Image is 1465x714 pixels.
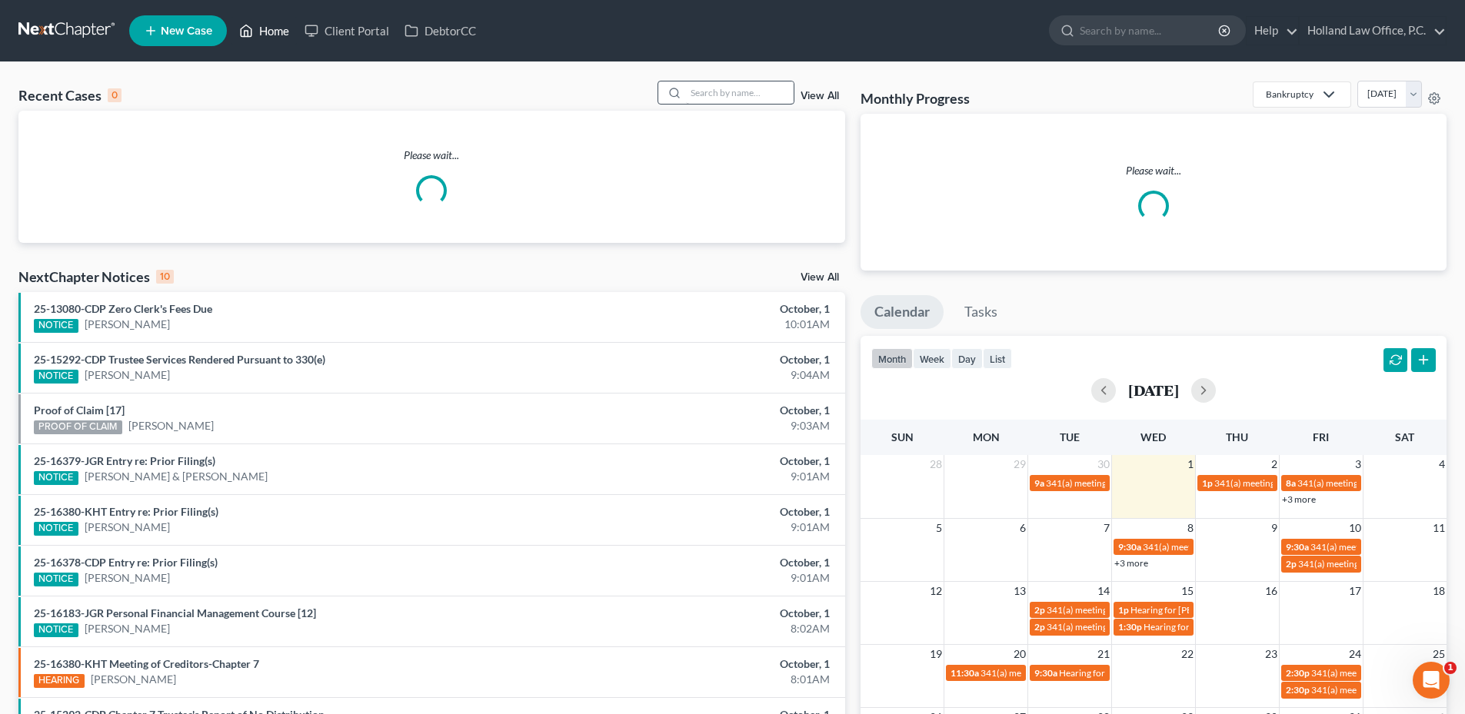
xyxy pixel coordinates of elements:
[1444,662,1457,674] span: 1
[1186,519,1195,537] span: 8
[34,623,78,637] div: NOTICE
[85,570,170,586] a: [PERSON_NAME]
[1247,17,1298,45] a: Help
[1286,684,1310,696] span: 2:30p
[973,430,1000,443] span: Mon
[1118,541,1141,553] span: 9:30a
[85,621,170,636] a: [PERSON_NAME]
[156,270,174,284] div: 10
[85,367,170,383] a: [PERSON_NAME]
[861,295,944,329] a: Calendar
[1180,582,1195,600] span: 15
[873,163,1434,178] p: Please wait...
[1286,477,1296,489] span: 8a
[1096,582,1111,600] span: 14
[1353,455,1363,473] span: 3
[1143,541,1291,553] span: 341(a) meeting for [PERSON_NAME]
[574,606,830,621] div: October, 1
[574,469,830,484] div: 9:01AM
[34,420,122,434] div: PROOF OF CLAIM
[108,88,122,102] div: 0
[574,656,830,672] div: October, 1
[34,522,78,536] div: NOTICE
[574,317,830,332] div: 10:01AM
[1311,667,1460,679] span: 341(a) meeting for [PERSON_NAME]
[1214,477,1444,489] span: 341(a) meeting for [PERSON_NAME] & [PERSON_NAME]
[574,367,830,383] div: 9:04AM
[1012,582,1027,600] span: 13
[928,645,944,663] span: 19
[1018,519,1027,537] span: 6
[34,556,218,569] a: 25-16378-CDP Entry re: Prior Filing(s)
[1286,558,1297,570] span: 2p
[1266,88,1314,101] div: Bankruptcy
[34,403,125,417] a: Proof of Claim [17]
[1118,604,1129,616] span: 1p
[34,353,325,366] a: 25-15292-CDP Trustee Services Rendered Pursuant to 330(e)
[1130,604,1332,616] span: Hearing for [PERSON_NAME] & [PERSON_NAME]
[1096,455,1111,473] span: 30
[1047,604,1277,616] span: 341(a) meeting for [PERSON_NAME] & [PERSON_NAME]
[1286,667,1310,679] span: 2:30p
[91,672,176,687] a: [PERSON_NAME]
[297,17,397,45] a: Client Portal
[574,403,830,418] div: October, 1
[1186,455,1195,473] span: 1
[861,89,970,108] h3: Monthly Progress
[951,348,983,369] button: day
[1012,455,1027,473] span: 29
[1096,645,1111,663] span: 21
[913,348,951,369] button: week
[1264,582,1279,600] span: 16
[574,352,830,367] div: October, 1
[1347,582,1363,600] span: 17
[1047,621,1195,633] span: 341(a) meeting for [PERSON_NAME]
[1012,645,1027,663] span: 20
[34,606,316,619] a: 25-16183-JGR Personal Financial Management Course [12]
[1313,430,1329,443] span: Fri
[574,418,830,433] div: 9:03AM
[1431,645,1447,663] span: 25
[1431,582,1447,600] span: 18
[574,555,830,570] div: October, 1
[574,621,830,636] div: 8:02AM
[34,454,215,467] a: 25-16379-JGR Entry re: Prior Filing(s)
[34,302,212,315] a: 25-13080-CDP Zero Clerk's Fees Due
[1413,662,1450,699] iframe: Intercom live chat
[1140,430,1166,443] span: Wed
[1282,493,1316,505] a: +3 more
[1080,16,1220,45] input: Search by name...
[34,505,218,518] a: 25-16380-KHT Entry re: Prior Filing(s)
[18,148,845,163] p: Please wait...
[574,453,830,469] div: October, 1
[981,667,1129,679] span: 341(a) meeting for [PERSON_NAME]
[1118,621,1142,633] span: 1:30p
[1144,621,1345,633] span: Hearing for [PERSON_NAME] & [PERSON_NAME]
[1034,604,1045,616] span: 2p
[1034,667,1057,679] span: 9:30a
[85,317,170,332] a: [PERSON_NAME]
[574,301,830,317] div: October, 1
[85,520,170,535] a: [PERSON_NAME]
[686,81,794,104] input: Search by name...
[1202,477,1213,489] span: 1p
[1060,430,1080,443] span: Tue
[1226,430,1248,443] span: Thu
[574,504,830,520] div: October, 1
[1114,557,1148,569] a: +3 more
[1102,519,1111,537] span: 7
[85,469,268,484] a: [PERSON_NAME] & [PERSON_NAME]
[951,667,979,679] span: 11:30a
[1431,519,1447,537] span: 11
[871,348,913,369] button: month
[928,455,944,473] span: 28
[1180,645,1195,663] span: 22
[1270,455,1279,473] span: 2
[951,295,1011,329] a: Tasks
[1128,382,1179,398] h2: [DATE]
[574,672,830,687] div: 8:01AM
[1395,430,1414,443] span: Sat
[1286,541,1309,553] span: 9:30a
[1347,645,1363,663] span: 24
[1300,17,1446,45] a: Holland Law Office, P.C.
